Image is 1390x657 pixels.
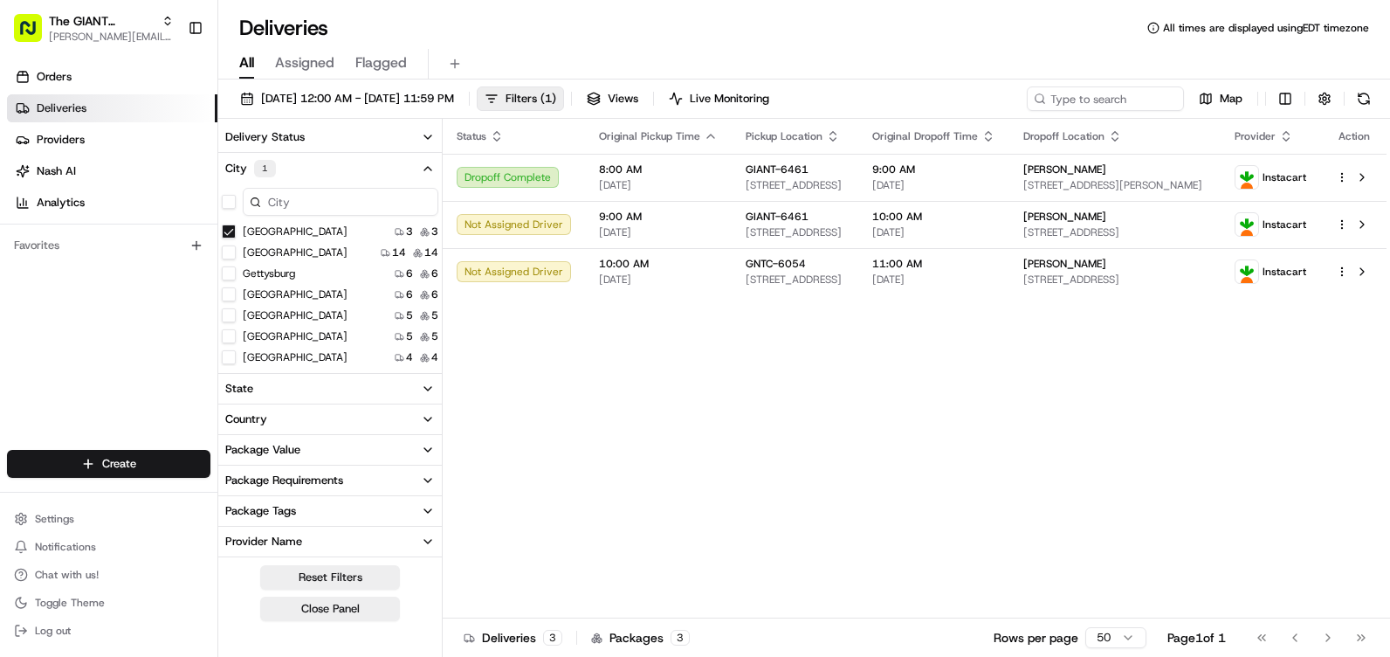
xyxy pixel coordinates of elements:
[599,273,718,287] span: [DATE]
[7,535,210,559] button: Notifications
[225,473,343,488] div: Package Requirements
[579,86,646,111] button: Views
[406,308,413,322] span: 5
[225,503,296,519] div: Package Tags
[746,210,809,224] span: GIANT-6461
[872,129,978,143] span: Original Dropoff Time
[746,178,844,192] span: [STREET_ADDRESS]
[661,86,777,111] button: Live Monitoring
[165,253,280,271] span: API Documentation
[225,129,305,145] div: Delivery Status
[746,129,822,143] span: Pickup Location
[406,287,413,301] span: 6
[406,225,413,239] span: 3
[994,629,1078,647] p: Rows per page
[746,257,806,271] span: GNTC-6054
[243,266,295,280] label: Gettysburg
[37,132,85,148] span: Providers
[49,30,174,44] button: [PERSON_NAME][EMAIL_ADDRESS][PERSON_NAME][DOMAIN_NAME]
[1263,265,1306,279] span: Instacart
[1023,163,1106,176] span: [PERSON_NAME]
[7,63,217,91] a: Orders
[7,507,210,531] button: Settings
[1023,129,1104,143] span: Dropoff Location
[406,266,413,280] span: 6
[225,411,267,427] div: Country
[746,225,844,239] span: [STREET_ADDRESS]
[1023,257,1106,271] span: [PERSON_NAME]
[872,178,995,192] span: [DATE]
[7,7,181,49] button: The GIANT Company[PERSON_NAME][EMAIL_ADDRESS][PERSON_NAME][DOMAIN_NAME]
[690,91,769,107] span: Live Monitoring
[225,381,253,397] div: State
[243,329,347,343] label: [GEOGRAPHIC_DATA]
[260,565,400,590] button: Reset Filters
[35,512,74,526] span: Settings
[17,17,52,52] img: Nash
[218,122,442,152] button: Delivery Status
[1235,129,1276,143] span: Provider
[1023,225,1207,239] span: [STREET_ADDRESS]
[243,287,347,301] label: [GEOGRAPHIC_DATA]
[49,12,155,30] span: The GIANT Company
[406,350,413,364] span: 4
[608,91,638,107] span: Views
[1235,260,1258,283] img: profile_instacart_ahold_partner.png
[591,629,690,647] div: Packages
[540,91,556,107] span: ( 1 )
[464,629,562,647] div: Deliveries
[1352,86,1376,111] button: Refresh
[141,246,287,278] a: 💻API Documentation
[1263,218,1306,232] span: Instacart
[7,189,217,217] a: Analytics
[218,153,442,184] button: City1
[7,157,217,185] a: Nash AI
[17,255,31,269] div: 📗
[7,563,210,587] button: Chat with us!
[406,329,413,343] span: 5
[746,273,844,287] span: [STREET_ADDRESS]
[239,52,254,73] span: All
[599,225,718,239] span: [DATE]
[260,597,400,621] button: Close Panel
[218,496,442,526] button: Package Tags
[543,630,562,646] div: 3
[225,160,276,177] div: City
[392,246,406,259] span: 14
[225,442,300,458] div: Package Value
[243,308,347,322] label: [GEOGRAPHIC_DATA]
[225,534,302,550] div: Provider Name
[7,591,210,615] button: Toggle Theme
[872,273,995,287] span: [DATE]
[102,456,136,472] span: Create
[218,466,442,495] button: Package Requirements
[431,329,438,343] span: 5
[7,450,210,478] button: Create
[239,14,328,42] h1: Deliveries
[17,70,318,98] p: Welcome 👋
[1263,170,1306,184] span: Instacart
[7,126,217,154] a: Providers
[431,287,438,301] span: 6
[457,129,486,143] span: Status
[599,178,718,192] span: [DATE]
[35,568,99,582] span: Chat with us!
[123,295,211,309] a: Powered byPylon
[218,527,442,557] button: Provider Name
[431,266,438,280] span: 6
[872,225,995,239] span: [DATE]
[37,195,85,211] span: Analytics
[599,163,718,176] span: 8:00 AM
[35,624,71,638] span: Log out
[37,69,72,85] span: Orders
[1235,166,1258,189] img: profile_instacart_ahold_partner.png
[254,160,276,177] div: 1
[59,184,221,198] div: We're available if you need us!
[355,52,407,73] span: Flagged
[37,163,76,179] span: Nash AI
[872,210,995,224] span: 10:00 AM
[599,129,700,143] span: Original Pickup Time
[7,94,217,122] a: Deliveries
[218,435,442,465] button: Package Value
